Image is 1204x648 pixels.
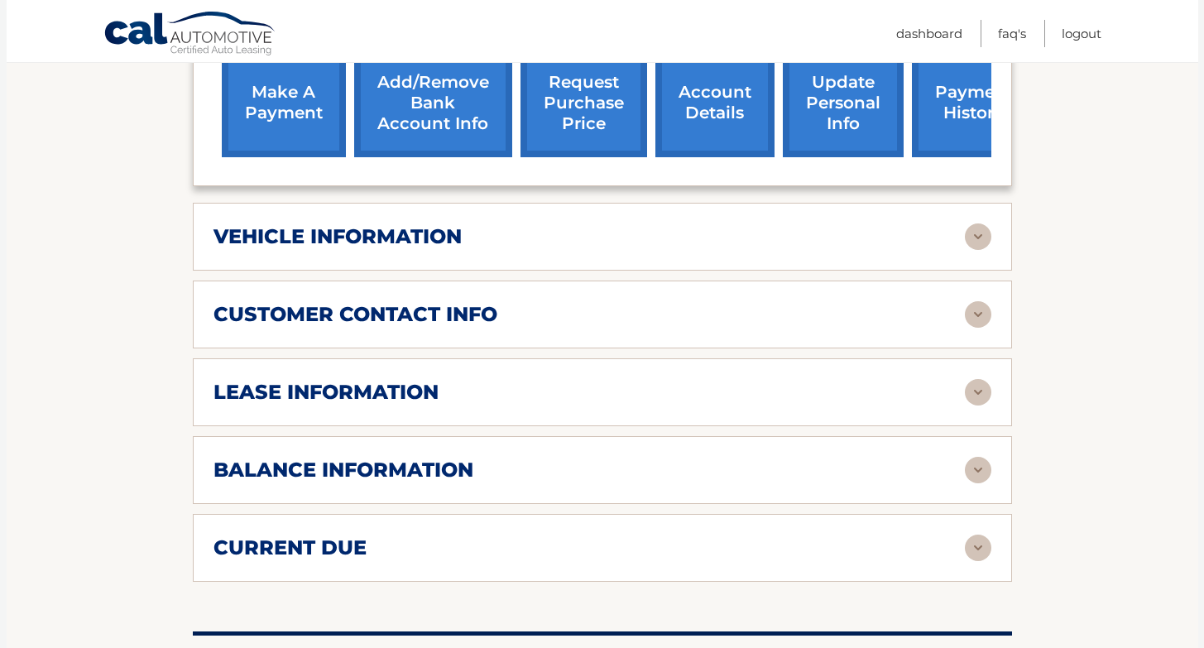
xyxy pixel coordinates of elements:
a: Logout [1062,20,1101,47]
h2: current due [213,535,367,560]
img: accordion-rest.svg [965,223,991,250]
a: make a payment [222,49,346,157]
a: payment history [912,49,1036,157]
a: Dashboard [896,20,962,47]
img: accordion-rest.svg [965,457,991,483]
h2: vehicle information [213,224,462,249]
h2: customer contact info [213,302,497,327]
a: FAQ's [998,20,1026,47]
a: account details [655,49,775,157]
a: Add/Remove bank account info [354,49,512,157]
a: request purchase price [520,49,647,157]
a: update personal info [783,49,904,157]
img: accordion-rest.svg [965,379,991,406]
h2: balance information [213,458,473,482]
img: accordion-rest.svg [965,535,991,561]
a: Cal Automotive [103,11,277,59]
img: accordion-rest.svg [965,301,991,328]
h2: lease information [213,380,439,405]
